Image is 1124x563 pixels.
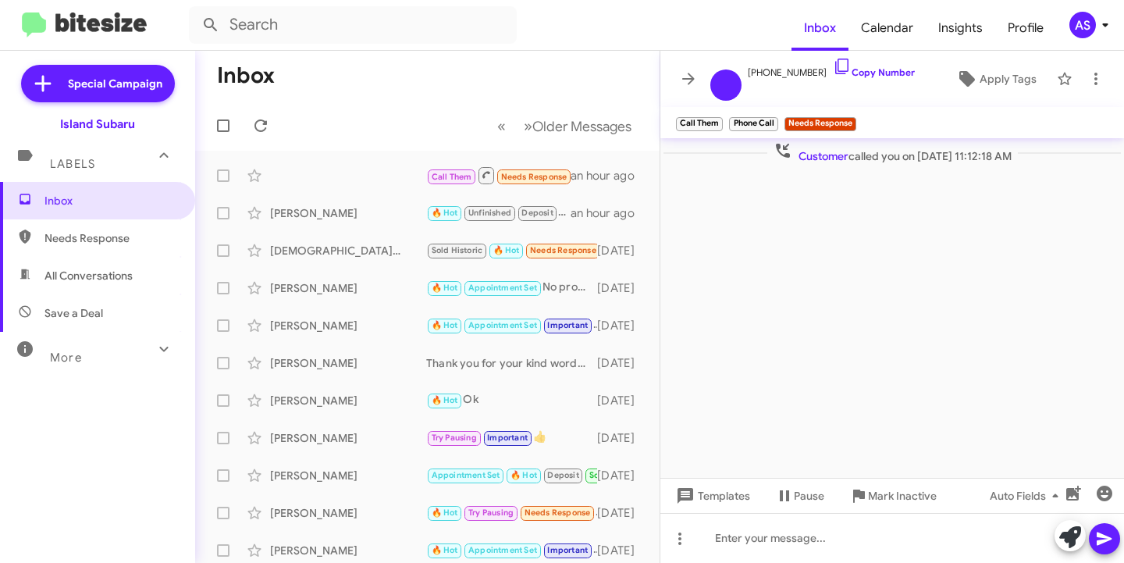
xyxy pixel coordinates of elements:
[432,172,472,182] span: Call Them
[833,66,915,78] a: Copy Number
[990,482,1065,510] span: Auto Fields
[763,482,837,510] button: Pause
[426,166,571,185] div: Inbound Call
[784,117,856,131] small: Needs Response
[525,508,591,518] span: Needs Response
[848,5,926,51] a: Calendar
[270,430,426,446] div: [PERSON_NAME]
[767,141,1018,164] span: called you on [DATE] 11:12:18 AM
[1069,12,1096,38] div: AS
[217,63,275,88] h1: Inbox
[748,57,915,80] span: [PHONE_NUMBER]
[432,283,458,293] span: 🔥 Hot
[530,245,596,255] span: Needs Response
[977,482,1077,510] button: Auto Fields
[532,118,631,135] span: Older Messages
[493,245,520,255] span: 🔥 Hot
[432,433,477,443] span: Try Pausing
[597,430,647,446] div: [DATE]
[487,433,528,443] span: Important
[270,543,426,558] div: [PERSON_NAME]
[673,482,750,510] span: Templates
[489,110,641,142] nav: Page navigation example
[524,116,532,136] span: »
[270,243,426,258] div: [DEMOGRAPHIC_DATA][PERSON_NAME]
[270,468,426,483] div: [PERSON_NAME]
[547,545,588,555] span: Important
[426,541,597,559] div: Okay Aiden! If anything changes we are always here for you.
[468,208,511,218] span: Unfinished
[501,172,567,182] span: Needs Response
[995,5,1056,51] a: Profile
[589,470,641,480] span: Sold Verified
[50,351,82,365] span: More
[432,208,458,218] span: 🔥 Hot
[426,504,597,522] div: No thank you
[488,110,515,142] button: Previous
[432,508,458,518] span: 🔥 Hot
[468,320,537,330] span: Appointment Set
[791,5,848,51] a: Inbox
[426,316,597,334] div: Yes that is correct! See you soon 🙂
[426,279,597,297] div: No problem! Looking forward to meeting you then!
[510,470,537,480] span: 🔥 Hot
[270,318,426,333] div: [PERSON_NAME]
[597,543,647,558] div: [DATE]
[270,393,426,408] div: [PERSON_NAME]
[676,117,723,131] small: Call Them
[432,470,500,480] span: Appointment Set
[270,505,426,521] div: [PERSON_NAME]
[270,280,426,296] div: [PERSON_NAME]
[189,6,517,44] input: Search
[426,466,597,484] div: We will see you then!
[868,482,937,510] span: Mark Inactive
[942,65,1049,93] button: Apply Tags
[514,110,641,142] button: Next
[837,482,949,510] button: Mark Inactive
[926,5,995,51] a: Insights
[794,482,824,510] span: Pause
[432,245,483,255] span: Sold Historic
[468,545,537,555] span: Appointment Set
[432,545,458,555] span: 🔥 Hot
[270,355,426,371] div: [PERSON_NAME]
[21,65,175,102] a: Special Campaign
[547,320,588,330] span: Important
[426,241,597,259] div: Just a heads up, I am going to be about 5-10 min late
[597,393,647,408] div: [DATE]
[44,305,103,321] span: Save a Deal
[521,208,553,218] span: Deposit
[44,268,133,283] span: All Conversations
[571,168,647,184] div: an hour ago
[468,283,537,293] span: Appointment Set
[60,116,135,132] div: Island Subaru
[426,204,571,222] div: Good Morning [PERSON_NAME]! Congratulations on your new vehicle! How are you liking it?
[571,205,647,221] div: an hour ago
[547,470,578,480] span: Deposit
[68,76,162,91] span: Special Campaign
[597,280,647,296] div: [DATE]
[597,355,647,371] div: [DATE]
[44,193,177,208] span: Inbox
[426,391,597,409] div: Ok
[44,230,177,246] span: Needs Response
[426,429,597,447] div: 👍
[432,395,458,405] span: 🔥 Hot
[597,243,647,258] div: [DATE]
[597,505,647,521] div: [DATE]
[497,116,506,136] span: «
[1056,12,1107,38] button: AS
[597,468,647,483] div: [DATE]
[426,355,597,371] div: Thank you for your kind words! If you ever consider selling your car or have questions, feel free...
[729,117,777,131] small: Phone Call
[980,65,1037,93] span: Apply Tags
[432,320,458,330] span: 🔥 Hot
[270,205,426,221] div: [PERSON_NAME]
[597,318,647,333] div: [DATE]
[660,482,763,510] button: Templates
[799,149,848,163] span: Customer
